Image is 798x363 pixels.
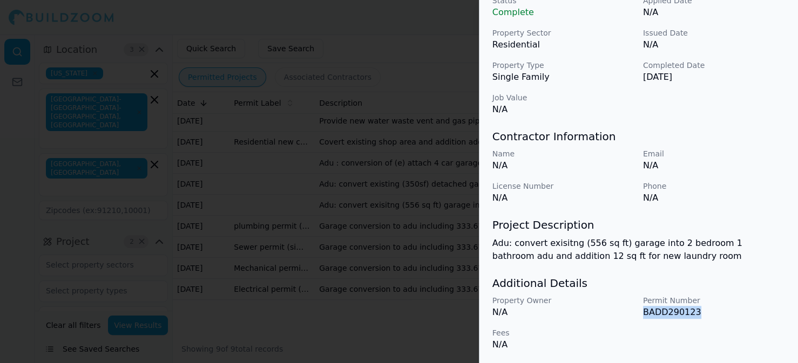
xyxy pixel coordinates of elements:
[492,181,634,191] p: License Number
[492,306,634,319] p: N/A
[643,295,785,306] p: Permit Number
[492,148,634,159] p: Name
[492,327,634,338] p: Fees
[643,71,785,84] p: [DATE]
[643,148,785,159] p: Email
[492,159,634,172] p: N/A
[492,28,634,38] p: Property Sector
[643,159,785,172] p: N/A
[643,6,785,19] p: N/A
[492,217,785,232] h3: Project Description
[492,129,785,144] h3: Contractor Information
[643,60,785,71] p: Completed Date
[492,103,634,116] p: N/A
[643,38,785,51] p: N/A
[492,60,634,71] p: Property Type
[492,71,634,84] p: Single Family
[492,276,785,291] h3: Additional Details
[492,191,634,204] p: N/A
[492,6,634,19] p: Complete
[492,237,785,263] p: Adu: convert exisitng (556 sq ft) garage into 2 bedroom 1 bathroom adu and addition 12 sq ft for ...
[643,306,785,319] p: BADD290123
[643,28,785,38] p: Issued Date
[643,181,785,191] p: Phone
[492,38,634,51] p: Residential
[643,191,785,204] p: N/A
[492,92,634,103] p: Job Value
[492,295,634,306] p: Property Owner
[492,338,634,351] p: N/A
